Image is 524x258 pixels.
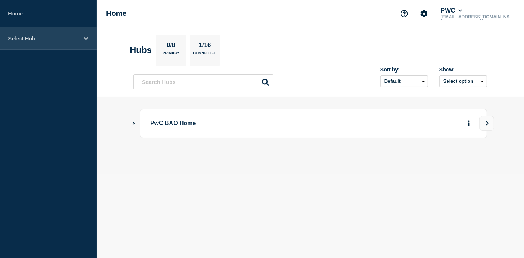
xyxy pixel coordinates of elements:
button: Select option [439,75,487,87]
p: PwC BAO Home [150,117,354,130]
div: Show: [439,67,487,73]
button: More actions [464,117,474,130]
p: Select Hub [8,35,79,42]
h2: Hubs [130,45,152,55]
button: Account settings [416,6,432,21]
select: Sort by [380,75,428,87]
p: [EMAIL_ADDRESS][DOMAIN_NAME] [439,14,516,20]
button: Support [397,6,412,21]
p: 1/16 [196,42,214,51]
button: Show Connected Hubs [132,121,136,126]
p: Connected [193,51,216,59]
input: Search Hubs [133,74,273,89]
button: View [479,116,494,131]
h1: Home [106,9,127,18]
button: PWC [439,7,464,14]
p: Primary [163,51,179,59]
div: Sort by: [380,67,428,73]
p: 0/8 [164,42,178,51]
